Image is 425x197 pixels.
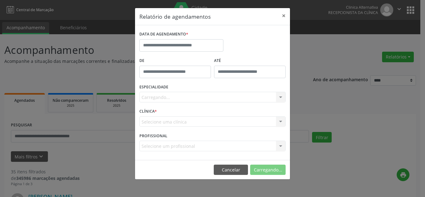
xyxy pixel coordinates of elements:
[139,107,157,116] label: CLÍNICA
[139,12,211,21] h5: Relatório de agendamentos
[214,56,286,66] label: ATÉ
[139,30,188,39] label: DATA DE AGENDAMENTO
[250,165,286,175] button: Carregando...
[139,56,211,66] label: De
[139,82,168,92] label: ESPECIALIDADE
[139,131,167,141] label: PROFISSIONAL
[214,165,248,175] button: Cancelar
[278,8,290,23] button: Close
